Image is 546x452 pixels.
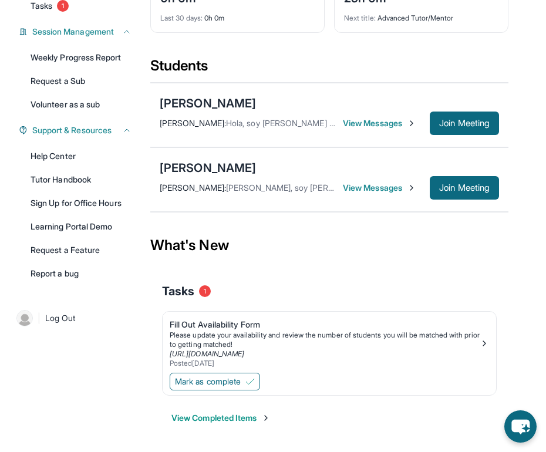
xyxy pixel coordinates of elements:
a: Tutor Handbook [23,169,139,190]
span: View Messages [343,117,416,129]
span: Join Meeting [439,120,490,127]
button: Join Meeting [430,176,499,200]
a: Weekly Progress Report [23,47,139,68]
div: [PERSON_NAME] [160,160,256,176]
a: |Log Out [12,305,139,331]
img: Chevron-Right [407,119,416,128]
span: Support & Resources [32,124,112,136]
span: Hola, soy [PERSON_NAME] y soy mamá de [PERSON_NAME] [226,118,453,128]
span: Tasks [162,283,194,299]
a: Request a Sub [23,70,139,92]
div: [PERSON_NAME] [160,95,256,112]
span: View Messages [343,182,416,194]
a: [URL][DOMAIN_NAME] [170,349,244,358]
button: Session Management [28,26,132,38]
div: Please update your availability and review the number of students you will be matched with prior ... [170,330,480,349]
a: Volunteer as a sub [23,94,139,115]
button: Mark as complete [170,373,260,390]
span: Last 30 days : [160,14,203,22]
span: Session Management [32,26,114,38]
div: Students [150,56,508,82]
a: Request a Feature [23,240,139,261]
div: What's New [150,220,508,271]
span: | [38,311,41,325]
button: Join Meeting [430,112,499,135]
span: [PERSON_NAME] : [160,118,226,128]
a: Report a bug [23,263,139,284]
span: [PERSON_NAME] : [160,183,226,193]
button: View Completed Items [171,412,271,424]
img: Mark as complete [245,377,255,386]
div: 0h 0m [160,6,315,23]
div: Advanced Tutor/Mentor [344,6,498,23]
span: Mark as complete [175,376,241,387]
div: Fill Out Availability Form [170,319,480,330]
a: Learning Portal Demo [23,216,139,237]
span: Next title : [344,14,376,22]
a: Sign Up for Office Hours [23,193,139,214]
span: Join Meeting [439,184,490,191]
a: Help Center [23,146,139,167]
button: Support & Resources [28,124,132,136]
span: Log Out [45,312,76,324]
div: Posted [DATE] [170,359,480,368]
button: chat-button [504,410,537,443]
img: Chevron-Right [407,183,416,193]
a: Fill Out Availability FormPlease update your availability and review the number of students you w... [163,312,496,370]
img: user-img [16,310,33,326]
span: 1 [199,285,211,297]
